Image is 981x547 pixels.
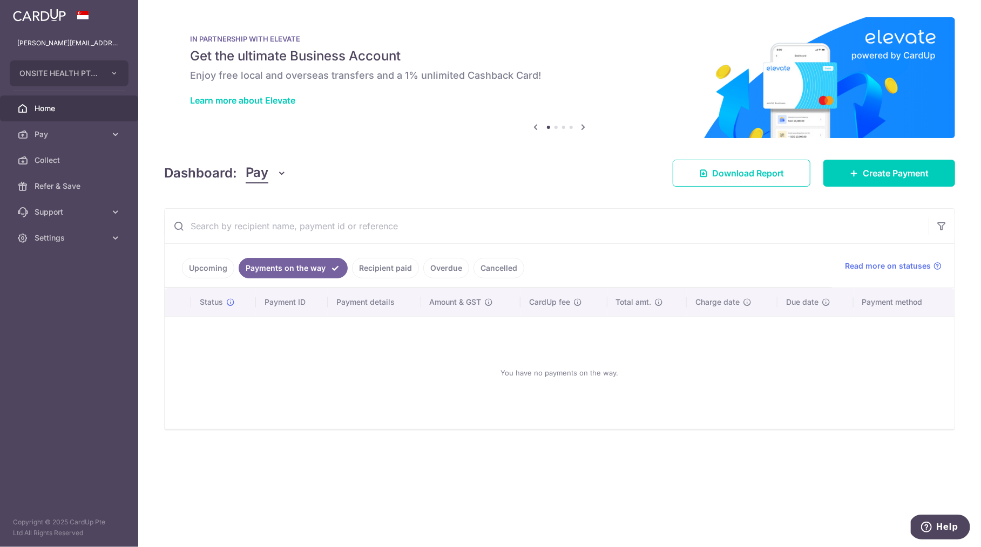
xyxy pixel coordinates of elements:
a: Payments on the way [239,258,348,278]
th: Payment method [854,288,955,316]
span: Create Payment [863,167,929,180]
a: Recipient paid [352,258,419,278]
span: Due date [786,297,818,307]
span: Download Report [712,167,784,180]
a: Upcoming [182,258,234,278]
button: Pay [246,163,287,183]
span: ONSITE HEALTH PTE. LTD. [19,68,99,79]
span: Settings [35,233,106,243]
span: Home [35,103,106,114]
span: Total amt. [616,297,652,307]
a: Learn more about Elevate [190,95,295,106]
div: You have no payments on the way. [178,325,942,420]
a: Read more on statuses [845,261,942,271]
span: Refer & Save [35,181,106,192]
h5: Get the ultimate Business Account [190,47,929,65]
span: Amount & GST [430,297,482,307]
button: ONSITE HEALTH PTE. LTD. [10,60,128,86]
a: Cancelled [473,258,524,278]
p: [PERSON_NAME][EMAIL_ADDRESS][PERSON_NAME][DOMAIN_NAME] [17,38,121,49]
span: Support [35,207,106,217]
input: Search by recipient name, payment id or reference [165,209,929,243]
p: IN PARTNERSHIP WITH ELEVATE [190,35,929,43]
th: Payment ID [256,288,328,316]
a: Download Report [673,160,810,187]
span: Pay [246,163,268,183]
h6: Enjoy free local and overseas transfers and a 1% unlimited Cashback Card! [190,69,929,82]
span: Collect [35,155,106,166]
img: Renovation banner [164,17,955,138]
th: Payment details [328,288,421,316]
span: Pay [35,129,106,140]
span: Charge date [695,297,740,307]
iframe: Opens a widget where you can find more information [911,515,970,542]
span: CardUp fee [529,297,570,307]
span: Read more on statuses [845,261,931,271]
h4: Dashboard: [164,163,237,183]
a: Create Payment [823,160,955,187]
span: Status [200,297,223,307]
a: Overdue [423,258,469,278]
img: CardUp [13,9,66,22]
